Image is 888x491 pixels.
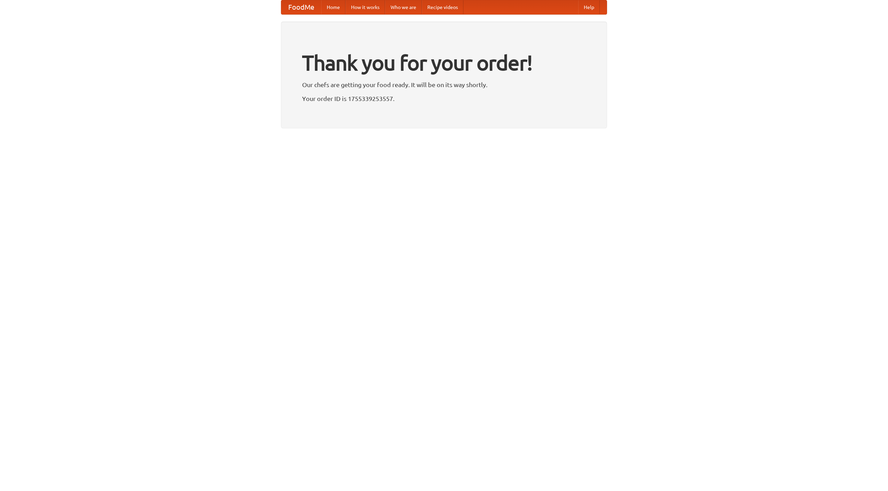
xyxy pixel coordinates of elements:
h1: Thank you for your order! [302,46,586,79]
a: Recipe videos [422,0,463,14]
a: Who we are [385,0,422,14]
a: FoodMe [281,0,321,14]
p: Our chefs are getting your food ready. It will be on its way shortly. [302,79,586,90]
a: How it works [345,0,385,14]
a: Help [578,0,600,14]
a: Home [321,0,345,14]
p: Your order ID is 1755339253557. [302,93,586,104]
